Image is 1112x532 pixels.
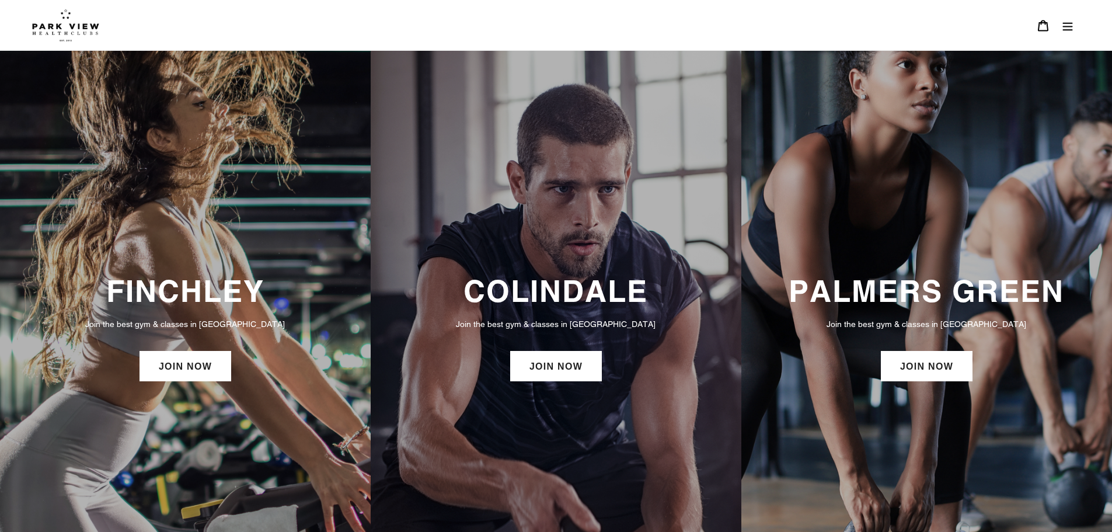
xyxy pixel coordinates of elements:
img: Park view health clubs is a gym near you. [32,9,99,41]
h3: PALMERS GREEN [753,273,1100,309]
p: Join the best gym & classes in [GEOGRAPHIC_DATA] [12,318,359,331]
p: Join the best gym & classes in [GEOGRAPHIC_DATA] [382,318,730,331]
p: Join the best gym & classes in [GEOGRAPHIC_DATA] [753,318,1100,331]
h3: FINCHLEY [12,273,359,309]
a: JOIN NOW: Finchley Membership [140,351,231,381]
button: Menu [1055,13,1080,38]
a: JOIN NOW: Colindale Membership [510,351,602,381]
a: JOIN NOW: Palmers Green Membership [881,351,972,381]
h3: COLINDALE [382,273,730,309]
